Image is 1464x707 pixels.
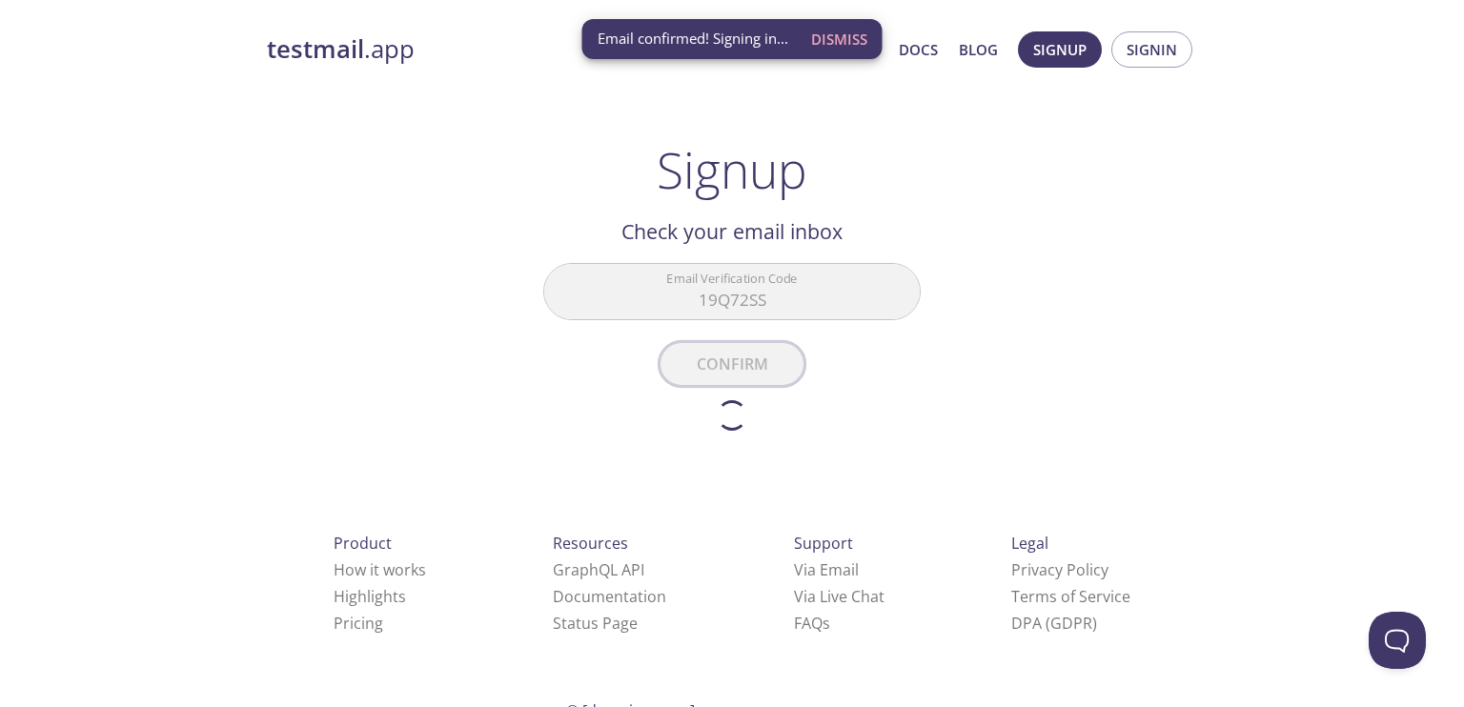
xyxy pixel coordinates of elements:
button: Signin [1111,31,1192,68]
a: Via Live Chat [794,586,884,607]
strong: testmail [267,32,364,66]
span: Signup [1033,37,1087,62]
span: s [823,613,830,634]
span: Dismiss [811,27,867,51]
a: FAQ [794,613,830,634]
button: Signup [1018,31,1102,68]
a: Privacy Policy [1011,559,1108,580]
button: Dismiss [803,21,875,57]
h2: Check your email inbox [543,215,921,248]
a: Blog [959,37,998,62]
span: Product [334,533,392,554]
a: Status Page [553,613,638,634]
a: Documentation [553,586,666,607]
a: testmail.app [267,33,715,66]
a: Terms of Service [1011,586,1130,607]
span: Signin [1127,37,1177,62]
a: Pricing [334,613,383,634]
span: Support [794,533,853,554]
a: How it works [334,559,426,580]
h1: Signup [657,141,807,198]
span: Email confirmed! Signing in... [598,29,788,49]
a: Highlights [334,586,406,607]
span: Legal [1011,533,1048,554]
span: Resources [553,533,628,554]
a: DPA (GDPR) [1011,613,1097,634]
a: GraphQL API [553,559,644,580]
a: Via Email [794,559,859,580]
a: Docs [899,37,938,62]
iframe: Help Scout Beacon - Open [1369,612,1426,669]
